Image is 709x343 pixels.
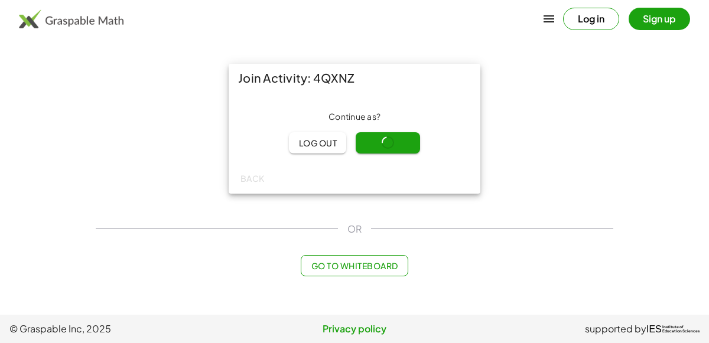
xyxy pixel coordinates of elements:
span: Go to Whiteboard [311,260,398,271]
span: © Graspable Inc, 2025 [9,322,239,336]
span: Log out [298,138,337,148]
a: IESInstitute ofEducation Sciences [646,322,700,336]
span: Institute of Education Sciences [662,325,700,334]
button: Go to Whiteboard [301,255,408,276]
span: supported by [585,322,646,336]
a: Privacy policy [239,322,469,336]
div: Continue as ? [238,111,471,123]
button: Log in [563,8,619,30]
button: Sign up [629,8,690,30]
div: Join Activity: 4QXNZ [229,64,480,92]
button: Log out [289,132,346,153]
span: OR [347,222,362,236]
span: IES [646,324,662,335]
